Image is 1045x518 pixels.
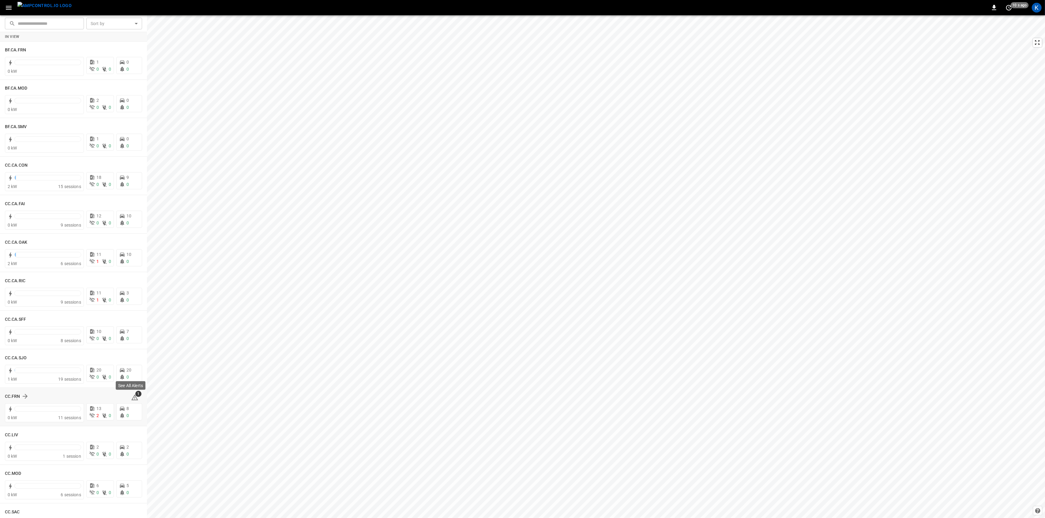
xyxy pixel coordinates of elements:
[96,406,101,411] span: 13
[109,298,111,302] span: 0
[8,69,17,74] span: 0 kW
[126,329,129,334] span: 7
[126,252,131,257] span: 10
[126,259,129,264] span: 0
[126,182,129,187] span: 0
[61,261,81,266] span: 6 sessions
[96,445,99,450] span: 2
[1004,3,1014,13] button: set refresh interval
[96,336,99,341] span: 0
[96,252,101,257] span: 11
[126,290,129,295] span: 3
[96,452,99,457] span: 0
[126,143,129,148] span: 0
[96,143,99,148] span: 0
[96,368,101,372] span: 20
[96,298,99,302] span: 1
[126,213,131,218] span: 10
[126,175,129,180] span: 9
[109,452,111,457] span: 0
[126,136,129,141] span: 0
[58,415,81,420] span: 11 sessions
[109,67,111,72] span: 0
[96,259,99,264] span: 1
[96,375,99,379] span: 0
[5,509,20,516] h6: CC.SAC
[61,338,81,343] span: 8 sessions
[126,98,129,103] span: 0
[96,175,101,180] span: 18
[96,60,99,65] span: 1
[61,223,81,228] span: 9 sessions
[109,259,111,264] span: 0
[118,383,143,389] p: See All Alerts
[8,184,17,189] span: 2 kW
[126,445,129,450] span: 2
[126,298,129,302] span: 0
[8,261,17,266] span: 2 kW
[126,452,129,457] span: 0
[96,290,101,295] span: 11
[109,490,111,495] span: 0
[5,201,25,207] h6: CC.CA.FAI
[96,182,99,187] span: 0
[126,105,129,110] span: 0
[8,300,17,305] span: 0 kW
[109,375,111,379] span: 0
[5,239,27,246] h6: CC.CA.OAK
[109,336,111,341] span: 0
[126,220,129,225] span: 0
[96,105,99,110] span: 0
[126,67,129,72] span: 0
[8,377,17,382] span: 1 kW
[96,490,99,495] span: 0
[5,162,28,169] h6: CC.CA.CON
[126,60,129,65] span: 0
[8,338,17,343] span: 0 kW
[5,470,21,477] h6: CC.MOD
[96,329,101,334] span: 10
[126,336,129,341] span: 0
[96,220,99,225] span: 0
[126,483,129,488] span: 5
[96,98,99,103] span: 2
[63,454,81,459] span: 1 session
[109,143,111,148] span: 0
[126,368,131,372] span: 20
[17,2,72,9] img: ampcontrol.io logo
[126,406,129,411] span: 8
[96,413,99,418] span: 2
[5,85,27,92] h6: BF.CA.MOD
[5,47,26,54] h6: BF.CA.FRN
[8,107,17,112] span: 0 kW
[96,483,99,488] span: 6
[1032,3,1042,13] div: profile-icon
[61,300,81,305] span: 9 sessions
[8,415,17,420] span: 0 kW
[5,278,25,284] h6: CC.CA.RIC
[109,413,111,418] span: 0
[96,67,99,72] span: 0
[8,454,17,459] span: 0 kW
[8,146,17,150] span: 0 kW
[5,316,26,323] h6: CC.CA.SFF
[109,105,111,110] span: 0
[126,375,129,379] span: 0
[96,136,99,141] span: 1
[5,355,27,361] h6: CC.CA.SJO
[5,35,20,39] strong: In View
[5,432,18,438] h6: CC.LIV
[1011,2,1029,8] span: 10 s ago
[8,492,17,497] span: 0 kW
[5,124,27,130] h6: BF.CA.SMV
[126,490,129,495] span: 0
[109,220,111,225] span: 0
[58,377,81,382] span: 19 sessions
[8,223,17,228] span: 0 kW
[109,182,111,187] span: 0
[58,184,81,189] span: 15 sessions
[96,213,101,218] span: 12
[126,413,129,418] span: 0
[5,393,20,400] h6: CC.FRN
[61,492,81,497] span: 6 sessions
